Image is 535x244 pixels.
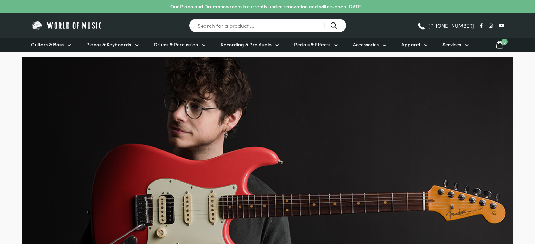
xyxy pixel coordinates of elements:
span: Drums & Percussion [154,41,198,48]
p: Our Piano and Drum showroom is currently under renovation and will re-open [DATE]. [170,3,364,10]
a: [PHONE_NUMBER] [417,20,474,31]
span: Accessories [353,41,379,48]
span: Pianos & Keyboards [86,41,131,48]
span: Recording & Pro Audio [221,41,272,48]
span: 0 [501,39,508,45]
span: Guitars & Bass [31,41,64,48]
span: [PHONE_NUMBER] [428,23,474,28]
span: Services [442,41,461,48]
img: World of Music [31,20,103,31]
span: Apparel [401,41,420,48]
span: Pedals & Effects [294,41,330,48]
input: Search for a product ... [189,19,346,32]
iframe: Chat with our support team [433,167,535,244]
